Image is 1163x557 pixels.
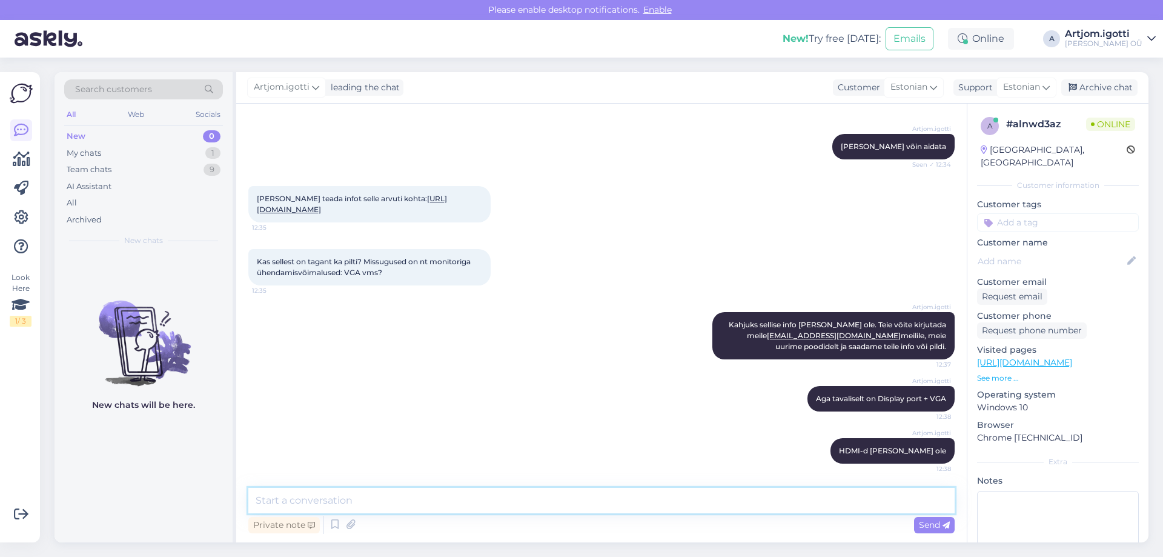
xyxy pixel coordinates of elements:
div: 1 / 3 [10,316,31,327]
p: Customer phone [977,310,1139,322]
span: HDMI-d [PERSON_NAME] ole [839,446,946,455]
div: 0 [203,130,220,142]
span: 12:35 [252,286,297,295]
span: Artjom.igotti [906,302,951,312]
div: Online [948,28,1014,50]
span: [PERSON_NAME] teada infot selle arvuti kohta: [257,194,447,214]
a: Artjom.igotti[PERSON_NAME] OÜ [1065,29,1156,48]
p: Operating system [977,389,1139,401]
div: # alnwd3az [1006,117,1086,132]
span: Kas sellest on tagant ka pilti? Missugused on nt monitoriga ühendamisvõimalused: VGA vms? [257,257,472,277]
p: Notes [977,475,1139,487]
span: Artjom.igotti [906,429,951,438]
p: Windows 10 [977,401,1139,414]
span: New chats [124,235,163,246]
div: All [64,107,78,122]
a: [EMAIL_ADDRESS][DOMAIN_NAME] [767,331,901,340]
span: Enable [640,4,675,15]
div: 1 [205,147,220,159]
span: Artjom.igotti [906,124,951,133]
span: Artjom.igotti [906,376,951,385]
span: Kahjuks sellise info [PERSON_NAME] ole. Teie võite kirjutada meile meilile, meie uurime poodidelt... [729,320,948,351]
div: Try free [DATE]: [783,32,881,46]
p: See more ... [977,373,1139,384]
span: 12:38 [906,464,951,473]
div: Support [953,81,993,94]
span: Estonian [890,81,927,94]
div: [GEOGRAPHIC_DATA], [GEOGRAPHIC_DATA] [981,144,1127,169]
p: Chrome [TECHNICAL_ID] [977,432,1139,444]
img: Askly Logo [10,82,33,105]
input: Add a tag [977,213,1139,232]
span: [PERSON_NAME] võin aidata [841,142,946,151]
div: leading the chat [326,81,400,94]
span: 12:38 [906,412,951,421]
a: [URL][DOMAIN_NAME] [977,357,1072,368]
span: a [987,121,993,130]
span: Aga tavaliselt on Display port + VGA [816,394,946,403]
span: 12:37 [906,360,951,369]
p: Customer email [977,276,1139,289]
p: Customer name [977,236,1139,249]
div: [PERSON_NAME] OÜ [1065,39,1142,48]
div: Team chats [67,164,111,176]
span: 12:35 [252,223,297,232]
div: Customer [833,81,880,94]
p: Customer tags [977,198,1139,211]
div: Web [125,107,147,122]
span: Estonian [1003,81,1040,94]
div: Customer information [977,180,1139,191]
div: Extra [977,456,1139,467]
div: Socials [193,107,223,122]
div: All [67,197,77,209]
p: Browser [977,419,1139,432]
div: Archived [67,214,102,226]
span: Seen ✓ 12:34 [906,160,951,169]
div: AI Assistant [67,181,111,193]
span: Search customers [75,83,152,96]
div: Look Here [10,272,31,327]
b: New! [783,33,809,44]
p: New chats will be here. [92,399,195,412]
div: Request phone number [977,322,1087,339]
img: No chats [55,279,233,388]
div: 9 [204,164,220,176]
div: Request email [977,289,1047,305]
div: Archive chat [1061,79,1138,96]
span: Online [1086,118,1135,131]
button: Emails [886,27,933,50]
div: New [67,130,85,142]
span: Send [919,519,950,530]
div: Artjom.igotti [1065,29,1142,39]
div: A [1043,30,1060,47]
p: Visited pages [977,344,1139,356]
input: Add name [978,255,1125,268]
div: My chats [67,147,101,159]
span: Artjom.igotti [254,81,310,94]
div: Private note [248,517,320,533]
